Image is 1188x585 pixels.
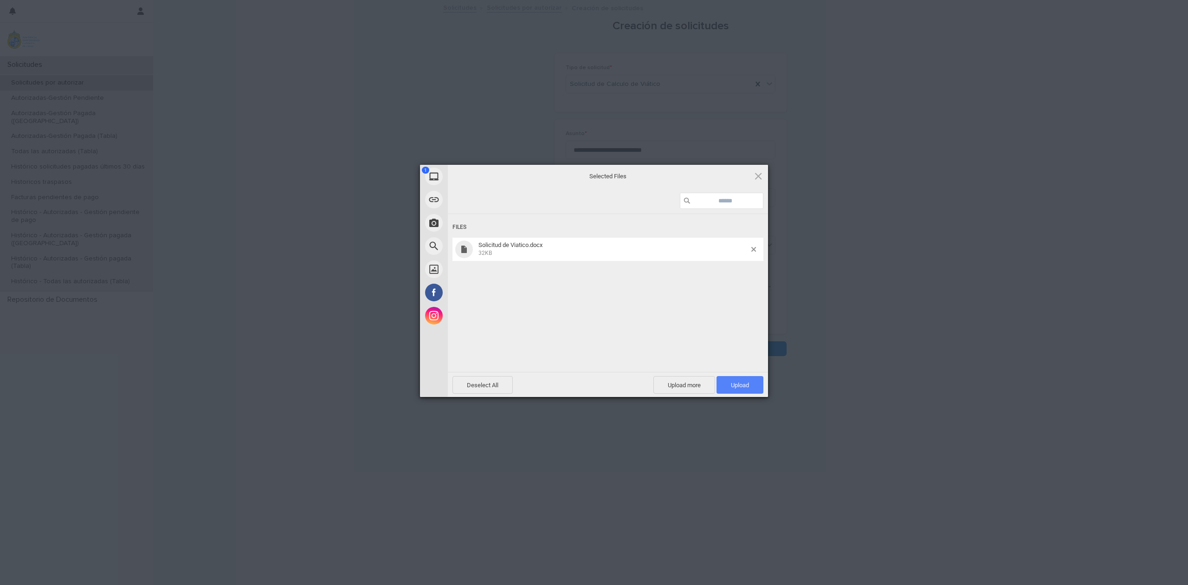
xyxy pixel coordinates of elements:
span: Upload [717,376,763,394]
div: Facebook [420,281,531,304]
div: My Device [420,165,531,188]
span: Click here or hit ESC to close picker [753,171,763,181]
div: Instagram [420,304,531,327]
span: 32KB [478,250,492,256]
span: Upload more [653,376,715,394]
div: Files [452,219,763,236]
span: Selected Files [515,172,701,181]
span: Solicitud de Viatico.docx [478,241,542,248]
span: 1 [422,167,429,174]
div: Unsplash [420,258,531,281]
div: Take Photo [420,211,531,234]
span: Deselect All [452,376,513,394]
div: Web Search [420,234,531,258]
span: Upload [731,382,749,389]
span: Solicitud de Viatico.docx [476,241,751,257]
div: Link (URL) [420,188,531,211]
